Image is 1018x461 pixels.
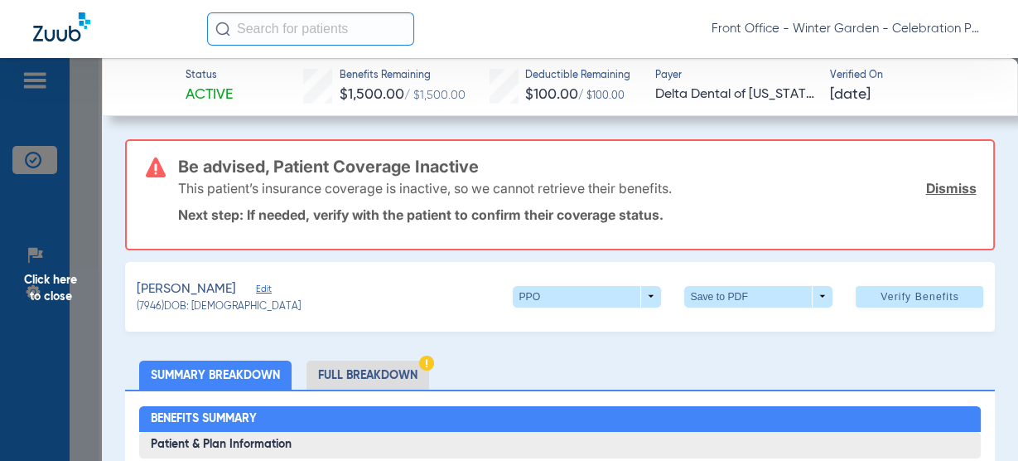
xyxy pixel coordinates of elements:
[419,356,434,371] img: Hazard
[404,90,466,101] span: / $1,500.00
[525,69,630,84] span: Deductible Remaining
[655,85,816,105] span: Delta Dental of [US_STATE]
[684,286,832,308] button: Save to PDF
[340,69,466,84] span: Benefits Remaining
[186,69,233,84] span: Status
[925,180,976,197] a: Dismiss
[178,206,977,223] p: Next step: If needed, verify with the patient to confirm their coverage status.
[146,158,166,177] img: error-icon
[856,286,983,308] button: Verify Benefits
[178,180,672,197] p: This patient’s insurance coverage is inactive, so we cannot retrieve their benefits.
[578,91,625,101] span: / $100.00
[513,286,661,308] button: PPO
[830,69,991,84] span: Verified On
[712,21,985,37] span: Front Office - Winter Garden - Celebration Pediatric Dentistry
[186,85,233,105] span: Active
[137,279,236,300] span: [PERSON_NAME]
[178,158,977,175] h3: Be advised, Patient Coverage Inactive
[215,22,230,36] img: Search Icon
[340,87,404,102] span: $1,500.00
[137,300,301,315] span: (7946) DOB: [DEMOGRAPHIC_DATA]
[830,85,871,105] span: [DATE]
[655,69,816,84] span: Payer
[256,284,271,299] span: Edit
[33,12,90,41] img: Zuub Logo
[935,381,1018,461] iframe: Chat Widget
[306,361,429,390] li: Full Breakdown
[139,432,981,459] h3: Patient & Plan Information
[139,361,292,390] li: Summary Breakdown
[525,87,578,102] span: $100.00
[207,12,414,46] input: Search for patients
[139,406,981,433] h2: Benefits Summary
[880,290,959,303] span: Verify Benefits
